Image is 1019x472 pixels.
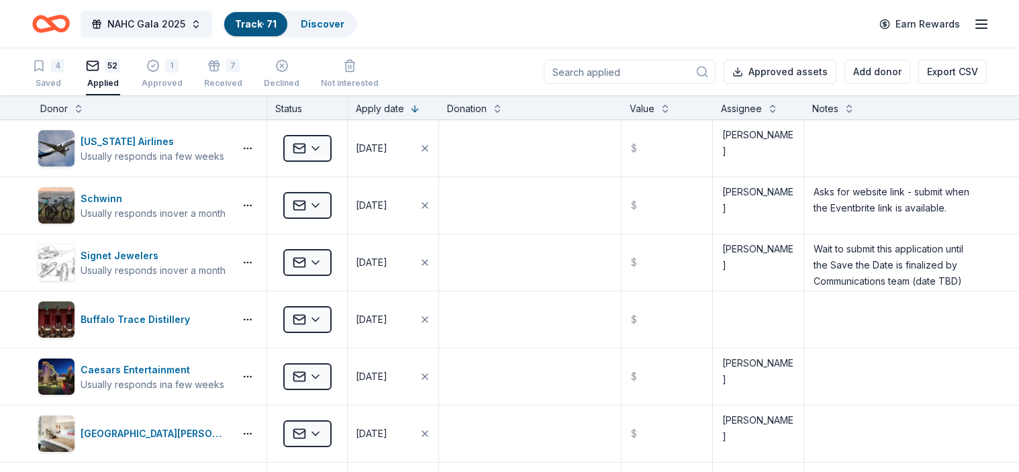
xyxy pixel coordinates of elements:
[81,11,212,38] button: NAHC Gala 2025
[356,369,387,385] div: [DATE]
[105,59,120,73] div: 52
[301,18,344,30] a: Discover
[38,415,229,453] button: Image for Hotel San Luis Obispo[GEOGRAPHIC_DATA][PERSON_NAME]
[348,234,438,291] button: [DATE]
[348,406,438,462] button: [DATE]
[38,130,229,167] button: Image for Alaska Airlines[US_STATE] AirlinesUsually responds ina few weeks
[356,254,387,271] div: [DATE]
[348,291,438,348] button: [DATE]
[86,54,120,95] button: 52Applied
[630,101,654,117] div: Value
[107,16,185,32] span: NAHC Gala 2025
[38,416,75,452] img: Image for Hotel San Luis Obispo
[38,359,75,395] img: Image for Caesars Entertainment
[806,236,985,289] textarea: Wait to submit this application until the Save the Date is finalized by Communications team (date...
[142,78,183,89] div: Approved
[81,191,226,207] div: Schwinn
[38,130,75,167] img: Image for Alaska Airlines
[142,54,183,95] button: 1Approved
[714,236,802,289] textarea: [PERSON_NAME]
[226,59,240,73] div: 7
[38,244,75,281] img: Image for Signet Jewelers
[348,348,438,405] button: [DATE]
[844,60,910,84] button: Add donor
[32,78,64,89] div: Saved
[38,301,75,338] img: Image for Buffalo Trace Distillery
[714,350,802,404] textarea: [PERSON_NAME]
[81,426,229,442] div: [GEOGRAPHIC_DATA][PERSON_NAME]
[32,8,70,40] a: Home
[321,54,379,95] button: Not interested
[81,207,226,220] div: Usually responds in over a month
[32,54,64,95] button: 4Saved
[356,312,387,328] div: [DATE]
[86,78,120,89] div: Applied
[38,187,229,224] button: Image for SchwinnSchwinnUsually responds inover a month
[223,11,356,38] button: Track· 71Discover
[204,78,242,89] div: Received
[348,177,438,234] button: [DATE]
[267,95,348,120] div: Status
[81,378,224,391] div: Usually responds in a few weeks
[321,78,379,89] div: Not interested
[81,264,226,277] div: Usually responds in over a month
[714,407,802,461] textarea: [PERSON_NAME]
[51,59,64,73] div: 4
[38,244,229,281] button: Image for Signet JewelersSignet JewelersUsually responds inover a month
[204,54,242,95] button: 7Received
[81,248,226,264] div: Signet Jewelers
[264,78,299,89] div: Declined
[356,140,387,156] div: [DATE]
[38,301,229,338] button: Image for Buffalo Trace DistilleryBuffalo Trace Distillery
[356,197,387,214] div: [DATE]
[38,358,229,395] button: Image for Caesars EntertainmentCaesars EntertainmentUsually responds ina few weeks
[356,426,387,442] div: [DATE]
[81,362,224,378] div: Caesars Entertainment
[721,101,762,117] div: Assignee
[812,101,838,117] div: Notes
[40,101,68,117] div: Donor
[871,12,968,36] a: Earn Rewards
[264,54,299,95] button: Declined
[81,134,224,150] div: [US_STATE] Airlines
[806,179,985,232] textarea: Asks for website link - submit when the Eventbrite link is available.
[447,101,487,117] div: Donation
[348,120,438,177] button: [DATE]
[544,60,716,84] input: Search applied
[714,122,802,175] textarea: [PERSON_NAME]
[918,60,987,84] button: Export CSV
[165,59,179,73] div: 1
[81,150,224,163] div: Usually responds in a few weeks
[38,187,75,224] img: Image for Schwinn
[724,60,836,84] button: Approved assets
[235,18,277,30] a: Track· 71
[356,101,404,117] div: Apply date
[714,179,802,232] textarea: [PERSON_NAME]
[81,312,195,328] div: Buffalo Trace Distillery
